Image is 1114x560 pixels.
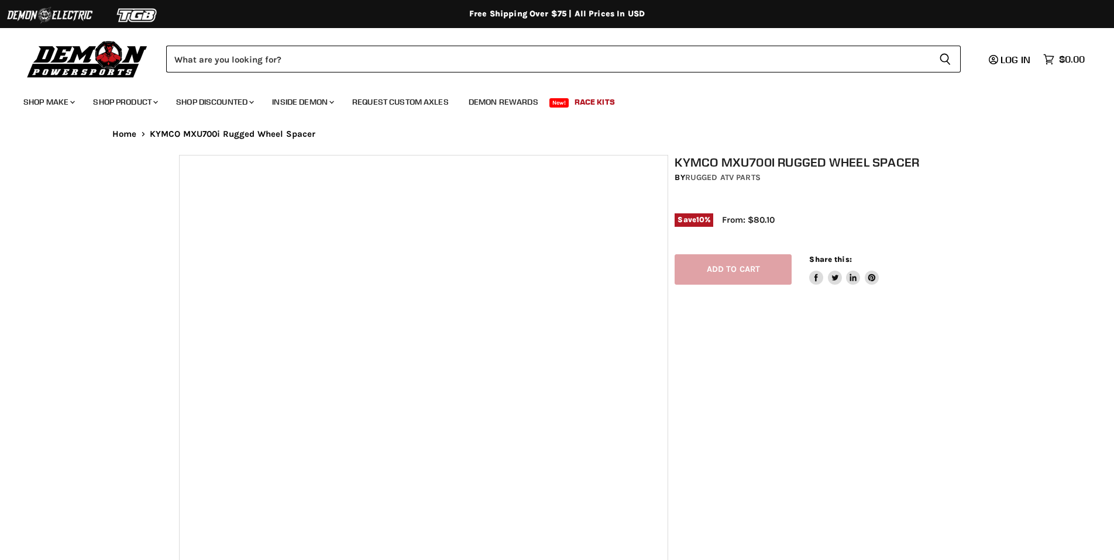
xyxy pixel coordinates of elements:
span: Save % [675,213,713,226]
form: Product [166,46,961,72]
aside: Share this: [809,254,879,285]
a: $0.00 [1037,51,1091,68]
img: TGB Logo 2 [94,4,181,26]
input: Search [166,46,930,72]
ul: Main menu [15,85,1082,114]
img: Demon Powersports [23,38,152,79]
a: Shop Discounted [167,90,261,114]
a: Race Kits [566,90,624,114]
button: Search [930,46,961,72]
h1: KYMCO MXU700i Rugged Wheel Spacer [675,155,941,170]
span: New! [549,98,569,108]
span: $0.00 [1059,54,1085,65]
a: Log in [984,54,1037,65]
span: 10 [696,215,704,224]
span: From: $80.10 [722,215,775,225]
a: Rugged ATV Parts [685,172,761,182]
span: Share this: [809,255,851,264]
a: Home [112,129,137,139]
a: Shop Make [15,90,82,114]
a: Shop Product [84,90,165,114]
div: by [675,171,941,184]
a: Demon Rewards [460,90,547,114]
nav: Breadcrumbs [89,129,1025,139]
a: Inside Demon [263,90,341,114]
a: Request Custom Axles [343,90,458,114]
span: KYMCO MXU700i Rugged Wheel Spacer [150,129,316,139]
span: Log in [1000,54,1030,65]
div: Free Shipping Over $75 | All Prices In USD [89,9,1025,19]
img: Demon Electric Logo 2 [6,4,94,26]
